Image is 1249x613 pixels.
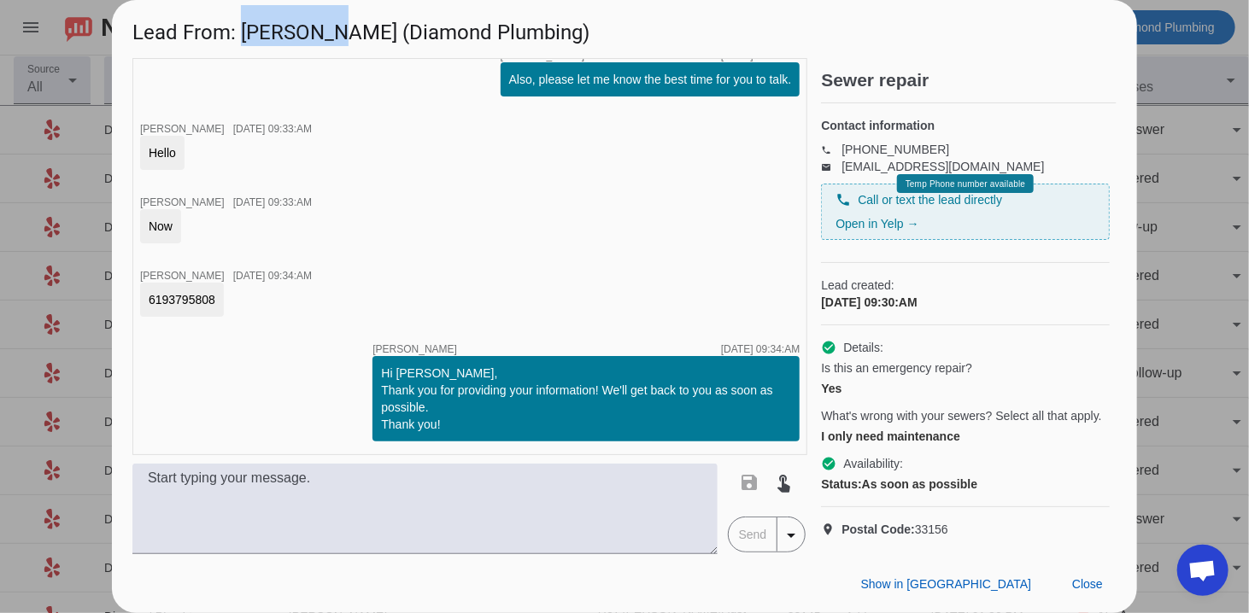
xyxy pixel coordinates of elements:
button: Show in [GEOGRAPHIC_DATA] [847,569,1045,599]
mat-icon: email [821,162,841,171]
div: [DATE] 09:34:AM [721,344,800,354]
span: Availability: [843,455,903,472]
span: [PERSON_NAME] [140,196,225,208]
span: Lead created: [821,277,1110,294]
div: [DATE] 09:33:AM [721,50,800,61]
h4: Contact information [821,117,1110,134]
div: Also, please let me know the best time for you to talk.​ [509,71,792,88]
a: [PHONE_NUMBER] [841,143,949,156]
span: [PERSON_NAME] [140,123,225,135]
span: Is this an emergency repair? [821,359,972,377]
mat-icon: arrow_drop_down [781,525,801,546]
div: 6193795808 [149,291,215,308]
span: Show in [GEOGRAPHIC_DATA] [861,577,1031,591]
div: Hello [149,144,176,161]
mat-icon: touch_app [774,472,795,493]
div: I only need maintenance [821,428,1110,445]
span: Temp Phone number available [906,179,1025,189]
div: As soon as possible [821,476,1110,493]
strong: Status: [821,477,861,491]
span: Close [1072,577,1103,591]
span: What's wrong with your sewers? Select all that apply. [821,407,1101,424]
span: Details: [843,339,883,356]
mat-icon: check_circle [821,456,836,471]
mat-icon: check_circle [821,340,836,355]
span: [PERSON_NAME] [140,270,225,282]
div: [DATE] 09:33:AM [233,124,312,134]
mat-icon: location_on [821,523,841,536]
div: [DATE] 09:33:AM [233,197,312,207]
mat-icon: phone [836,192,851,207]
div: Hi [PERSON_NAME], Thank you for providing your information! We'll get back to you as soon as poss... [381,365,791,433]
div: [DATE] 09:30:AM [821,294,1110,311]
mat-icon: phone [821,145,841,154]
button: Close [1058,569,1117,599]
div: [DATE] 09:34:AM [233,271,312,281]
a: [EMAIL_ADDRESS][DOMAIN_NAME] [841,160,1044,173]
a: Open in Yelp → [836,217,918,231]
h2: Sewer repair [821,72,1117,89]
span: [PERSON_NAME] [501,50,585,61]
div: Yes [821,380,1110,397]
strong: Postal Code: [841,523,915,536]
span: Call or text the lead directly [858,191,1002,208]
div: Open chat [1177,545,1228,596]
span: 33156 [841,521,948,538]
span: [PERSON_NAME] [372,344,457,354]
div: Now [149,218,173,235]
